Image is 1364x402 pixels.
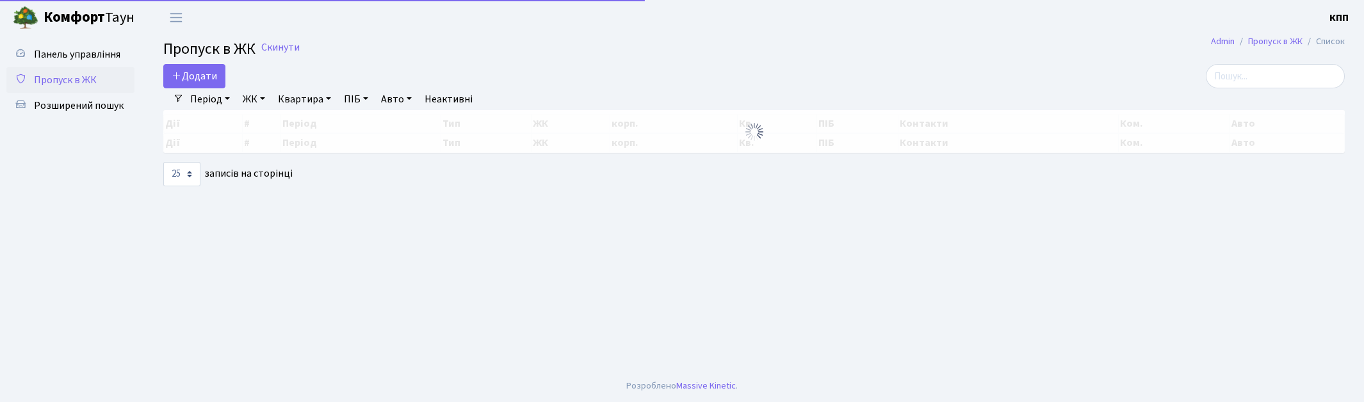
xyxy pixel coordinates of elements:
[261,42,300,54] a: Скинути
[626,379,738,393] div: Розроблено .
[44,7,134,29] span: Таун
[1206,64,1345,88] input: Пошук...
[238,88,270,110] a: ЖК
[1329,11,1349,25] b: КПП
[34,99,124,113] span: Розширений пошук
[1329,10,1349,26] a: КПП
[1303,35,1345,49] li: Список
[185,88,235,110] a: Період
[273,88,336,110] a: Квартира
[163,38,256,60] span: Пропуск в ЖК
[6,93,134,118] a: Розширений пошук
[172,69,217,83] span: Додати
[34,73,97,87] span: Пропуск в ЖК
[744,122,765,142] img: Обробка...
[676,379,736,392] a: Massive Kinetic
[44,7,105,28] b: Комфорт
[163,162,200,186] select: записів на сторінці
[1248,35,1303,48] a: Пропуск в ЖК
[376,88,417,110] a: Авто
[6,67,134,93] a: Пропуск в ЖК
[163,162,293,186] label: записів на сторінці
[163,64,225,88] a: Додати
[6,42,134,67] a: Панель управління
[34,47,120,61] span: Панель управління
[1211,35,1235,48] a: Admin
[160,7,192,28] button: Переключити навігацію
[13,5,38,31] img: logo.png
[339,88,373,110] a: ПІБ
[419,88,478,110] a: Неактивні
[1192,28,1364,55] nav: breadcrumb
